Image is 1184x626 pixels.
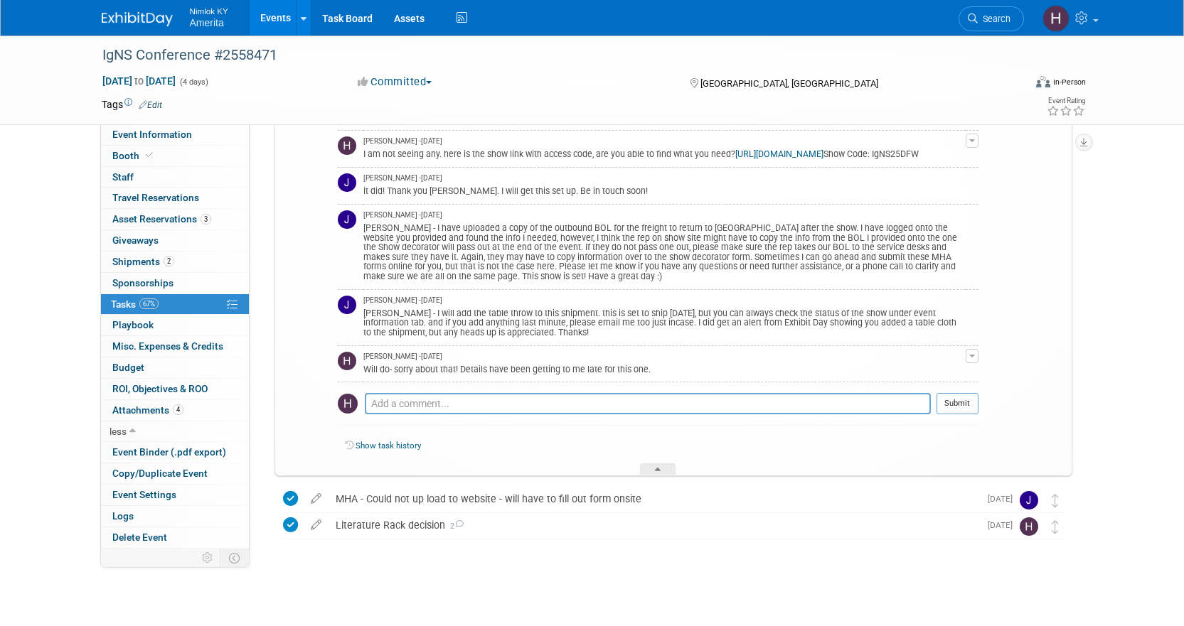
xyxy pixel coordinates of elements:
[937,393,978,414] button: Submit
[338,296,356,314] img: Jamie Dunn
[111,298,159,310] span: Tasks
[139,298,159,309] span: 67%
[445,522,464,531] span: 2
[101,485,249,505] a: Event Settings
[304,492,329,505] a: edit
[101,527,249,548] a: Delete Event
[220,549,249,567] td: Toggle Event Tabs
[101,336,249,357] a: Misc. Expenses & Credits
[112,510,134,522] span: Logs
[1052,77,1086,87] div: In-Person
[101,273,249,293] a: Sponsorships
[363,362,966,375] div: Will do- sorry about that! Details have been getting to me late for this one.
[1036,76,1050,87] img: Format-Inperson.png
[988,520,1020,530] span: [DATE]
[988,494,1020,504] span: [DATE]
[112,234,159,246] span: Giveaways
[112,404,183,416] span: Attachments
[112,277,174,288] span: Sponsorships
[173,404,183,415] span: 4
[363,173,442,183] span: [PERSON_NAME] - [DATE]
[101,421,249,442] a: less
[97,43,1003,68] div: IgNS Conference #2558471
[329,513,979,537] div: Literature Rack decision
[363,352,442,362] span: [PERSON_NAME] - [DATE]
[338,136,356,155] img: Hannah Durbin
[978,14,1010,24] span: Search
[363,136,442,146] span: [PERSON_NAME] - [DATE]
[190,3,228,18] span: Nimlok KY
[112,340,223,352] span: Misc. Expenses & Credits
[146,151,153,159] i: Booth reservation complete
[101,442,249,463] a: Event Binder (.pdf export)
[1052,520,1059,534] i: Move task
[353,75,437,90] button: Committed
[1042,5,1070,32] img: Hannah Durbin
[304,519,329,531] a: edit
[112,468,208,479] span: Copy/Duplicate Event
[101,463,249,484] a: Copy/Duplicate Event
[101,124,249,145] a: Event Information
[112,383,208,394] span: ROI, Objectives & ROO
[139,100,162,110] a: Edit
[196,549,220,567] td: Personalize Event Tab Strip
[338,173,356,192] img: Jamie Dunn
[101,357,249,378] a: Budget
[112,319,154,330] span: Playbook
[101,209,249,230] a: Asset Reservations3
[101,252,249,272] a: Shipments2
[164,256,174,266] span: 2
[101,188,249,208] a: Travel Reservations
[201,214,211,225] span: 3
[112,171,134,183] span: Staff
[178,77,208,87] span: (4 days)
[101,400,249,421] a: Attachments4
[112,362,144,373] span: Budget
[338,210,356,229] img: Jamie Dunn
[1047,97,1085,104] div: Event Rating
[101,379,249,399] a: ROI, Objectives & ROO
[101,315,249,335] a: Playbook
[190,17,224,28] span: Amerita
[940,74,1087,95] div: Event Format
[338,352,356,370] img: Hannah Durbin
[363,220,966,282] div: [PERSON_NAME] - I have uploaded a copy of the outbound BOL for the freight to return to [GEOGRAPH...
[110,426,127,437] span: less
[959,6,1024,31] a: Search
[112,531,167,543] span: Delete Event
[700,78,878,89] span: [GEOGRAPHIC_DATA], [GEOGRAPHIC_DATA]
[363,306,966,338] div: [PERSON_NAME] - I will add the table throw to this shipment. this is set to ship [DATE], but you ...
[112,129,192,140] span: Event Information
[356,441,421,450] a: Show task history
[101,506,249,527] a: Logs
[338,394,358,414] img: Hannah Durbin
[101,294,249,315] a: Tasks67%
[363,183,966,197] div: it did! Thank you [PERSON_NAME]. I will get this set up. Be in touch soon!
[101,146,249,166] a: Booth
[1020,491,1038,509] img: Jamie Dunn
[102,97,162,112] td: Tags
[112,150,156,161] span: Booth
[112,489,176,500] span: Event Settings
[101,230,249,251] a: Giveaways
[112,192,199,203] span: Travel Reservations
[112,446,226,458] span: Event Binder (.pdf export)
[363,210,442,220] span: [PERSON_NAME] - [DATE]
[112,213,211,225] span: Asset Reservations
[363,296,442,306] span: [PERSON_NAME] - [DATE]
[735,149,823,159] a: [URL][DOMAIN_NAME]
[1052,494,1059,507] i: Move task
[1020,517,1038,536] img: Hannah Durbin
[102,12,173,26] img: ExhibitDay
[102,75,176,87] span: [DATE] [DATE]
[132,75,146,87] span: to
[363,146,966,160] div: I am not seeing any. here is the show link with access code, are you able to find what you need? ...
[112,256,174,267] span: Shipments
[101,167,249,188] a: Staff
[329,487,979,511] div: MHA - Could not up load to website - will have to fill out form onsite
